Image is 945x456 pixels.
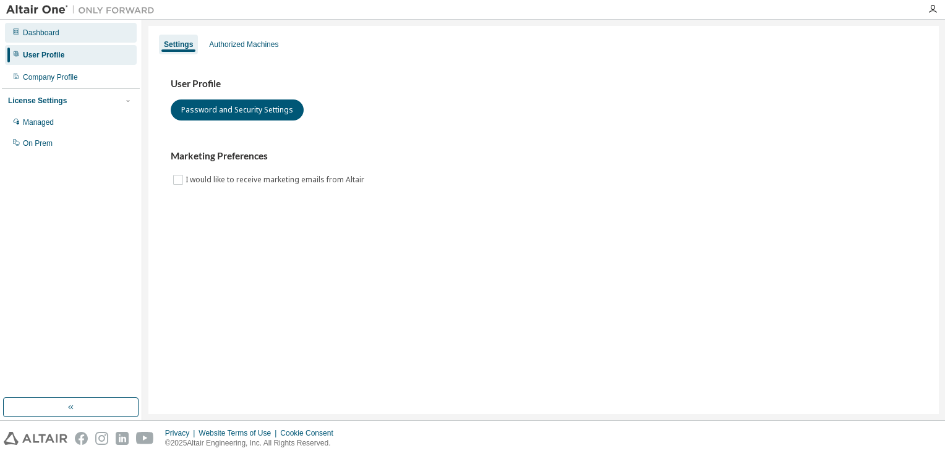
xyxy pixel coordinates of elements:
[6,4,161,16] img: Altair One
[164,40,193,49] div: Settings
[4,432,67,445] img: altair_logo.svg
[186,172,367,187] label: I would like to receive marketing emails from Altair
[165,428,199,438] div: Privacy
[23,50,64,60] div: User Profile
[75,432,88,445] img: facebook.svg
[95,432,108,445] img: instagram.svg
[8,96,67,106] div: License Settings
[116,432,129,445] img: linkedin.svg
[136,432,154,445] img: youtube.svg
[23,138,53,148] div: On Prem
[23,28,59,38] div: Dashboard
[171,99,304,120] button: Password and Security Settings
[171,78,917,90] h3: User Profile
[165,438,341,449] p: © 2025 Altair Engineering, Inc. All Rights Reserved.
[199,428,280,438] div: Website Terms of Use
[23,117,54,127] div: Managed
[209,40,278,49] div: Authorized Machines
[171,150,917,163] h3: Marketing Preferences
[23,72,78,82] div: Company Profile
[280,428,340,438] div: Cookie Consent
